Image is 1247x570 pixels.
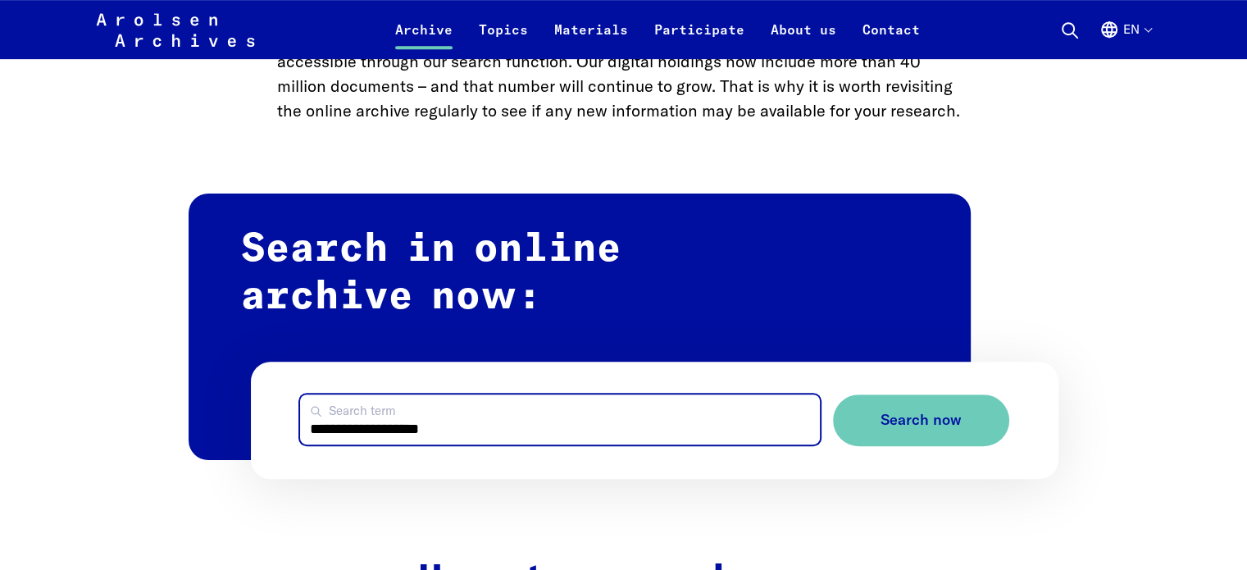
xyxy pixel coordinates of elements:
nav: Primary [382,10,933,49]
h2: Search in online archive now: [189,194,971,460]
a: Participate [641,20,758,59]
a: About us [758,20,849,59]
a: Materials [541,20,641,59]
a: Contact [849,20,933,59]
a: Archive [382,20,466,59]
a: Topics [466,20,541,59]
button: English, language selection [1099,20,1151,59]
button: Search now [833,394,1009,446]
span: Search now [881,412,962,429]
